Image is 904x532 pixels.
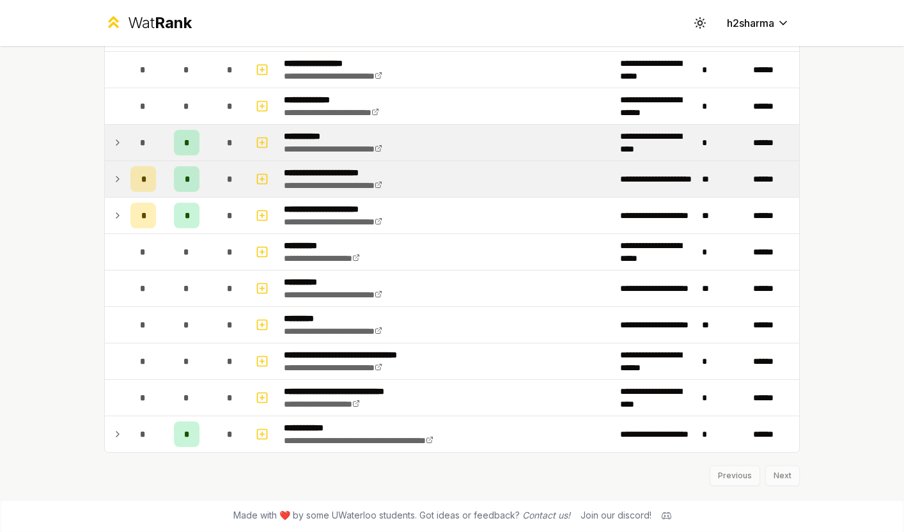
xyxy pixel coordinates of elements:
[104,13,192,33] a: WatRank
[727,15,774,31] span: h2sharma
[717,12,800,35] button: h2sharma
[128,13,192,33] div: Wat
[581,509,651,522] div: Join our discord!
[522,510,570,520] a: Contact us!
[155,13,192,32] span: Rank
[233,509,570,522] span: Made with ❤️ by some UWaterloo students. Got ideas or feedback?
